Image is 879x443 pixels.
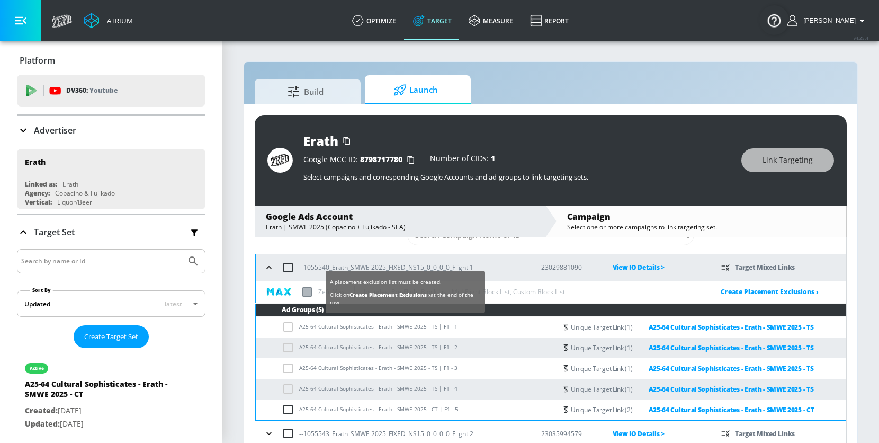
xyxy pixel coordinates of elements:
span: v 4.25.4 [854,35,868,41]
p: Advertiser [34,125,76,136]
p: Youtube [89,85,118,96]
p: Target Mixed Links [735,261,795,273]
div: Unique Target Link (1) [571,383,813,395]
div: Agency: [25,189,50,198]
a: A25-64 Cultural Sophisticates - Erath - SMWE 2025 - TS [633,321,814,333]
div: Unique Target Link (1) [571,321,813,333]
p: --1055540_Erath_SMWE 2025_FIXED_NS15_0_0_0_0_Flight 1 [299,262,473,273]
div: Target Set [17,215,205,250]
a: Create Placement Exclusions › [721,287,819,296]
div: Vertical: [25,198,52,207]
label: Sort By [30,287,53,294]
td: A25-64 Cultural Sophisticates - Erath - SMWE 2025 - TS | F1 - 4 [256,379,557,400]
th: Ad Groups (5) [256,304,846,317]
button: [PERSON_NAME] [787,14,868,27]
p: Zefr Max [318,286,345,297]
p: Target Set [34,226,75,238]
div: Erath | SMWE 2025 (Copacino + Fujikado - SEA) [266,223,534,232]
div: Google MCC ID: [303,155,419,165]
div: activeA25-64 Cultural Sophisticates - Erath - SMWE 2025 - CTCreated:[DATE]Updated:[DATE] [17,352,205,438]
div: Unique Target Link (1) [571,362,813,375]
p: 23035994579 [541,428,595,439]
p: --1055543_Erath_SMWE 2025_FIXED_NS15_0_0_0_0_Flight 2 [299,428,473,439]
div: Unique Target Link (1) [571,342,813,354]
span: Create Target Set [84,331,138,343]
td: A25-64 Cultural Sophisticates - Erath - SMWE 2025 - TS | F1 - 3 [256,358,557,379]
span: latest [165,299,182,308]
span: 1 [491,153,495,163]
button: Create Target Set [74,325,149,348]
p: Platform [20,55,55,66]
div: Select one or more campaigns to link targeting set. [567,223,836,232]
a: A25-64 Cultural Sophisticates - Erath - SMWE 2025 - TS [633,362,814,375]
a: Atrium [84,13,133,29]
a: A25-64 Cultural Sophisticates - Erath - SMWE 2025 - TS [633,383,814,395]
p: DV360: [66,85,118,96]
div: Erath [25,157,46,167]
span: Grouped Linked campaigns disable add groups selection. [282,364,299,371]
div: ErathLinked as:ErathAgency:Copacino & FujikadoVertical:Liquor/Beer [17,149,205,209]
span: Grouped Linked campaigns disable add groups selection. [282,385,299,392]
div: Unique Target Link (2) [571,404,814,416]
div: A25-64 Cultural Sophisticates - Erath - SMWE 2025 - CT [25,379,173,404]
div: Linked as: [25,180,57,189]
p: 23029881090 [541,262,595,273]
span: login as: sarah.ly@zefr.com [799,17,856,24]
a: measure [460,2,522,40]
a: A25-64 Cultural Sophisticates - Erath - SMWE 2025 - TS [633,342,814,354]
span: Launch [375,77,456,103]
div: Atrium [103,16,133,25]
a: Target [405,2,460,40]
div: Number of CIDs: [430,155,495,165]
p: Select campaigns and corresponding Google Accounts and ad-groups to link targeting sets. [303,172,731,182]
p: View IO Details > [613,428,705,440]
div: Erath [62,180,78,189]
span: Updated: [25,419,60,429]
span: Grouped Linked campaigns disable add groups selection. [282,323,299,330]
div: Liquor/Beer [57,198,92,207]
a: Report [522,2,577,40]
div: Updated [24,299,50,308]
td: A25-64 Cultural Sophisticates - Erath - SMWE 2025 - TS | F1 - 2 [256,338,557,358]
p: View IO Details > [613,261,705,273]
div: Copacino & Fujikado [55,189,115,198]
div: Erath [303,132,338,149]
input: Search by name or Id [21,254,182,268]
p: Includes: Pre-Flight Block List, Mid-Flight Block List, Custom Block List [364,286,565,297]
div: Campaign [567,211,836,223]
button: Open Resource Center [759,5,789,35]
span: Build [265,79,346,104]
p: [DATE] [25,418,173,431]
span: 8798717780 [360,154,402,164]
td: A25-64 Cultural Sophisticates - Erath - SMWE 2025 - CT | F1 - 5 [256,400,557,420]
span: Grouped Linked campaigns disable add groups selection. [282,343,299,351]
div: Platform [17,46,205,75]
div: active [30,366,44,371]
td: A25-64 Cultural Sophisticates - Erath - SMWE 2025 - TS | F1 - 1 [256,317,557,338]
a: optimize [344,2,405,40]
a: A25-64 Cultural Sophisticates - Erath - SMWE 2025 - CT [633,404,814,416]
p: Target Mixed Links [735,428,795,440]
p: [DATE] [25,404,173,418]
span: Created: [25,405,58,415]
div: DV360: Youtube [17,75,205,107]
div: Advertiser [17,116,205,145]
div: Google Ads Account [266,211,534,223]
div: Google Ads AccountErath | SMWE 2025 (Copacino + Fujikado - SEA) [255,206,545,237]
